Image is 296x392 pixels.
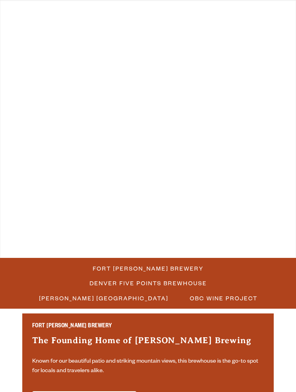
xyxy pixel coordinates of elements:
[247,6,255,22] a: Menu
[32,334,264,354] h3: The Founding Home of [PERSON_NAME] Brewing
[32,357,264,376] p: Known for our beautiful patio and striking mountain views, this brewhouse is the go-to spot for l...
[39,292,168,304] span: [PERSON_NAME] [GEOGRAPHIC_DATA]
[32,323,264,331] h2: Fort [PERSON_NAME] Brewery
[88,263,208,274] a: Fort [PERSON_NAME] Brewery
[85,277,211,289] a: Denver Five Points Brewhouse
[190,292,257,304] span: OBC Wine Project
[18,5,38,25] a: Odell Home
[185,292,261,304] a: OBC Wine Project
[93,263,204,274] span: Fort [PERSON_NAME] Brewery
[90,277,207,289] span: Denver Five Points Brewhouse
[34,292,172,304] a: [PERSON_NAME] [GEOGRAPHIC_DATA]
